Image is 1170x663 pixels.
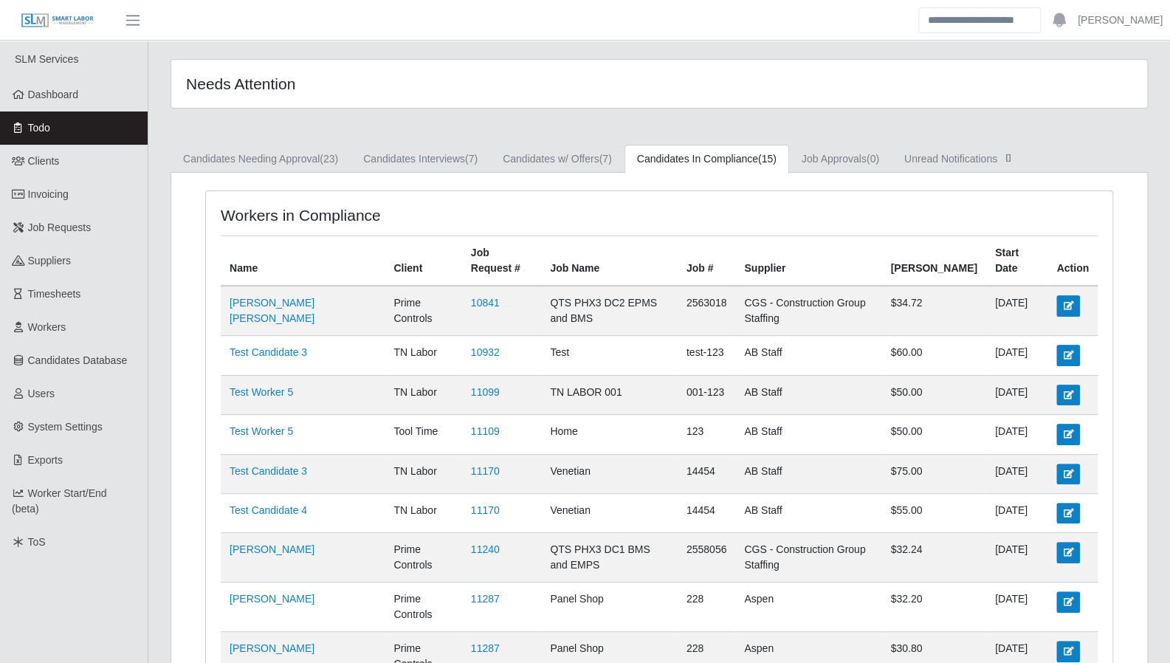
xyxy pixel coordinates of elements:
a: Candidates In Compliance [624,145,789,174]
h4: Workers in Compliance [221,206,574,224]
span: (7) [599,153,612,165]
th: Job Request # [462,236,542,286]
td: 2563018 [678,286,736,336]
td: [DATE] [986,336,1047,375]
td: Prime Controls [385,533,461,583]
a: Test Candidate 3 [230,465,307,477]
span: Users [28,388,55,399]
a: Candidates Needing Approval [171,145,351,174]
td: [DATE] [986,533,1047,583]
td: Panel Shop [541,583,678,632]
span: (0) [867,153,879,165]
a: 11287 [471,642,500,654]
a: [PERSON_NAME] [230,642,314,654]
a: Job Approvals [789,145,892,174]
th: Client [385,236,461,286]
span: Exports [28,454,63,466]
td: $50.00 [881,415,985,454]
td: 14454 [678,493,736,532]
span: Dashboard [28,89,79,100]
span: Todo [28,122,50,134]
a: 10841 [471,297,500,309]
td: 2558056 [678,533,736,583]
img: SLM Logo [21,13,94,29]
a: Test Worker 5 [230,386,293,398]
a: [PERSON_NAME] [PERSON_NAME] [230,297,314,324]
a: Candidates w/ Offers [490,145,624,174]
td: $50.00 [881,375,985,414]
a: 11170 [471,504,500,516]
a: Test Worker 5 [230,425,293,437]
span: Job Requests [28,221,92,233]
span: Worker Start/End (beta) [12,487,107,515]
th: Job Name [541,236,678,286]
th: Action [1047,236,1098,286]
a: 11099 [471,386,500,398]
td: Prime Controls [385,286,461,336]
td: TN Labor [385,493,461,532]
td: CGS - Construction Group Staffing [735,533,881,583]
td: $32.20 [881,583,985,632]
span: (15) [758,153,777,165]
a: 10932 [471,346,500,358]
td: Venetian [541,493,678,532]
td: [DATE] [986,583,1047,632]
td: $34.72 [881,286,985,336]
a: Test Candidate 3 [230,346,307,358]
a: Candidates Interviews [351,145,490,174]
span: ToS [28,536,46,548]
input: Search [918,7,1041,33]
td: AB Staff [735,375,881,414]
td: test-123 [678,336,736,375]
h4: Needs Attention [186,75,568,93]
th: Name [221,236,385,286]
td: AB Staff [735,415,881,454]
a: 11170 [471,465,500,477]
td: Home [541,415,678,454]
td: TN Labor [385,375,461,414]
span: (7) [465,153,478,165]
span: Invoicing [28,188,69,200]
span: Workers [28,321,66,333]
td: QTS PHX3 DC2 EPMS and BMS [541,286,678,336]
span: (23) [320,153,338,165]
th: Supplier [735,236,881,286]
td: Aspen [735,583,881,632]
td: 123 [678,415,736,454]
a: 11287 [471,593,500,605]
td: [DATE] [986,375,1047,414]
td: TN Labor [385,454,461,493]
td: AB Staff [735,454,881,493]
td: CGS - Construction Group Staffing [735,286,881,336]
td: [DATE] [986,454,1047,493]
td: TN Labor [385,336,461,375]
span: Candidates Database [28,354,128,366]
a: [PERSON_NAME] [230,593,314,605]
td: Test [541,336,678,375]
td: Tool Time [385,415,461,454]
td: AB Staff [735,336,881,375]
a: [PERSON_NAME] [1078,13,1163,28]
span: Clients [28,155,60,167]
td: $55.00 [881,493,985,532]
td: TN LABOR 001 [541,375,678,414]
a: [PERSON_NAME] [230,543,314,555]
span: Suppliers [28,255,71,267]
th: Job # [678,236,736,286]
td: [DATE] [986,415,1047,454]
td: $60.00 [881,336,985,375]
th: Start Date [986,236,1047,286]
span: System Settings [28,421,103,433]
td: $75.00 [881,454,985,493]
a: Test Candidate 4 [230,504,307,516]
td: 14454 [678,454,736,493]
th: [PERSON_NAME] [881,236,985,286]
td: [DATE] [986,286,1047,336]
a: 11109 [471,425,500,437]
td: 228 [678,583,736,632]
span: [] [1001,151,1016,163]
span: SLM Services [15,53,78,65]
a: Unread Notifications [892,145,1028,174]
td: QTS PHX3 DC1 BMS and EMPS [541,533,678,583]
td: [DATE] [986,493,1047,532]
